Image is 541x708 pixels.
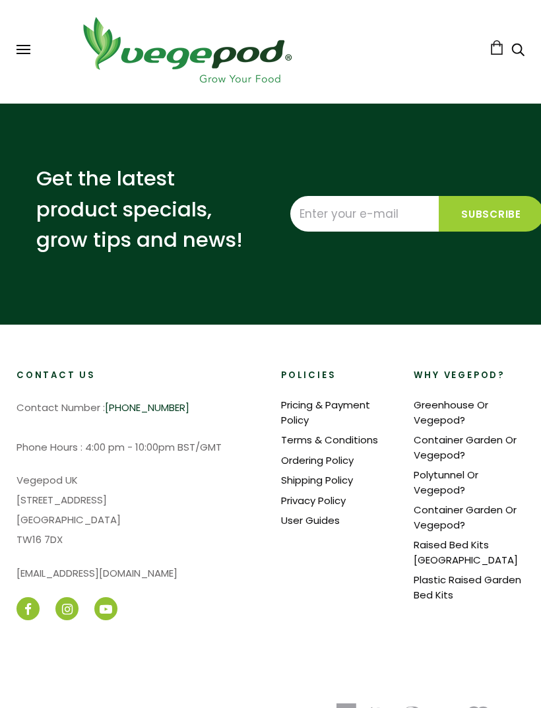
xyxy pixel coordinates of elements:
a: Privacy Policy [281,494,346,507]
h2: Why Vegepod? [414,370,525,382]
a: Plastic Raised Garden Bed Kits [414,573,521,602]
a: Search [511,44,525,58]
p: Contact Number : Phone Hours : 4:00 pm - 10:00pm BST/GMT [16,398,260,457]
a: Raised Bed Kits [GEOGRAPHIC_DATA] [414,538,518,567]
a: Terms & Conditions [281,433,378,447]
input: Enter your e-mail [290,196,439,232]
a: User Guides [281,513,340,527]
h2: Contact Us [16,370,260,382]
h2: Policies [281,370,393,382]
a: Polytunnel Or Vegepod? [414,468,478,497]
a: Ordering Policy [281,453,354,467]
a: [EMAIL_ADDRESS][DOMAIN_NAME] [16,566,177,580]
p: Get the latest product specials, grow tips and news! [36,163,251,255]
img: Vegepod [71,13,302,86]
a: Pricing & Payment Policy [281,398,370,427]
a: Container Garden Or Vegepod? [414,433,517,462]
p: Vegepod UK [STREET_ADDRESS] [GEOGRAPHIC_DATA] TW16 7DX [16,470,260,550]
a: Container Garden Or Vegepod? [414,503,517,532]
a: [PHONE_NUMBER] [105,401,189,414]
a: Greenhouse Or Vegepod? [414,398,488,427]
a: Shipping Policy [281,473,353,487]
